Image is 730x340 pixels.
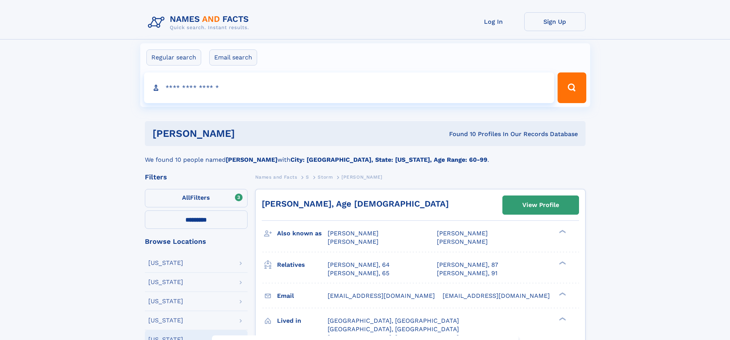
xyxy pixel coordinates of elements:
[145,189,248,207] label: Filters
[153,129,342,138] h1: [PERSON_NAME]
[148,279,183,285] div: [US_STATE]
[503,196,579,214] a: View Profile
[277,314,328,327] h3: Lived in
[145,174,248,181] div: Filters
[277,227,328,240] h3: Also known as
[144,72,554,103] input: search input
[182,194,190,201] span: All
[290,156,487,163] b: City: [GEOGRAPHIC_DATA], State: [US_STATE], Age Range: 60-99
[328,317,459,324] span: [GEOGRAPHIC_DATA], [GEOGRAPHIC_DATA]
[328,292,435,299] span: [EMAIL_ADDRESS][DOMAIN_NAME]
[145,238,248,245] div: Browse Locations
[342,130,578,138] div: Found 10 Profiles In Our Records Database
[437,269,497,278] a: [PERSON_NAME], 91
[463,12,524,31] a: Log In
[522,196,559,214] div: View Profile
[148,317,183,324] div: [US_STATE]
[557,316,566,321] div: ❯
[437,230,488,237] span: [PERSON_NAME]
[148,260,183,266] div: [US_STATE]
[437,238,488,245] span: [PERSON_NAME]
[328,230,379,237] span: [PERSON_NAME]
[277,289,328,302] h3: Email
[145,146,586,164] div: We found 10 people named with .
[557,291,566,296] div: ❯
[255,172,297,182] a: Names and Facts
[557,229,566,234] div: ❯
[148,298,183,304] div: [US_STATE]
[437,261,498,269] a: [PERSON_NAME], 87
[328,238,379,245] span: [PERSON_NAME]
[318,174,333,180] span: Storm
[524,12,586,31] a: Sign Up
[328,261,390,269] a: [PERSON_NAME], 64
[262,199,449,209] a: [PERSON_NAME], Age [DEMOGRAPHIC_DATA]
[146,49,201,66] label: Regular search
[306,174,309,180] span: S
[443,292,550,299] span: [EMAIL_ADDRESS][DOMAIN_NAME]
[557,260,566,265] div: ❯
[306,172,309,182] a: S
[328,325,459,333] span: [GEOGRAPHIC_DATA], [GEOGRAPHIC_DATA]
[558,72,586,103] button: Search Button
[318,172,333,182] a: Storm
[226,156,277,163] b: [PERSON_NAME]
[341,174,382,180] span: [PERSON_NAME]
[145,12,255,33] img: Logo Names and Facts
[209,49,257,66] label: Email search
[328,269,389,278] a: [PERSON_NAME], 65
[277,258,328,271] h3: Relatives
